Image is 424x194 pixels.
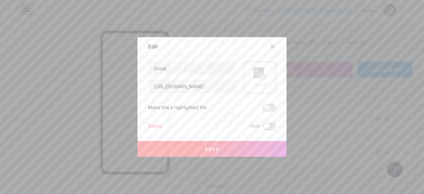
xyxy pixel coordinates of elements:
span: Save [205,146,220,152]
div: Edit [148,42,158,50]
div: Delete [148,122,162,130]
input: Title [148,62,236,75]
div: Picture [253,82,267,87]
input: URL [148,80,236,93]
div: Make this a highlighted link [148,104,207,112]
button: Save [137,141,287,157]
span: Hide [250,122,260,130]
